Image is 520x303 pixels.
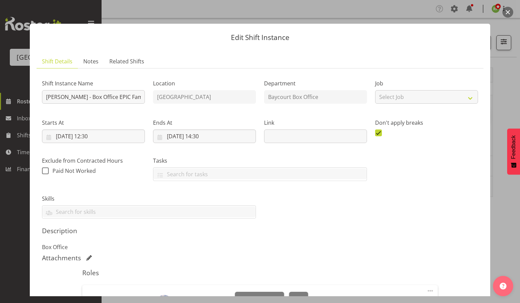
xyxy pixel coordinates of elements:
[52,167,96,175] span: Paid Not Worked
[153,119,256,127] label: Ends At
[375,79,478,87] label: Job
[42,157,145,165] label: Exclude from Contracted Hours
[42,195,256,203] label: Skills
[42,254,81,262] h5: Attachments
[375,119,478,127] label: Don't apply breaks
[42,79,145,87] label: Shift Instance Name
[507,128,520,175] button: Feedback - Show survey
[42,90,145,104] input: Shift Instance Name
[42,119,145,127] label: Starts At
[82,269,437,277] h5: Roles
[83,57,99,65] span: Notes
[153,157,367,165] label: Tasks
[264,79,367,87] label: Department
[109,57,144,65] span: Related Shifts
[42,129,145,143] input: Click to select...
[153,169,367,179] input: Search for tasks
[37,34,483,41] p: Edit Shift Instance
[42,207,256,217] input: Search for skills
[292,295,304,302] span: Clear
[500,283,506,289] img: help-xxl-2.png
[42,57,72,65] span: Shift Details
[42,227,478,235] h5: Description
[153,79,256,87] label: Location
[239,295,280,302] span: Change Employee
[511,135,517,159] span: Feedback
[42,243,478,251] p: Box Office
[264,119,367,127] label: Link
[153,129,256,143] input: Click to select...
